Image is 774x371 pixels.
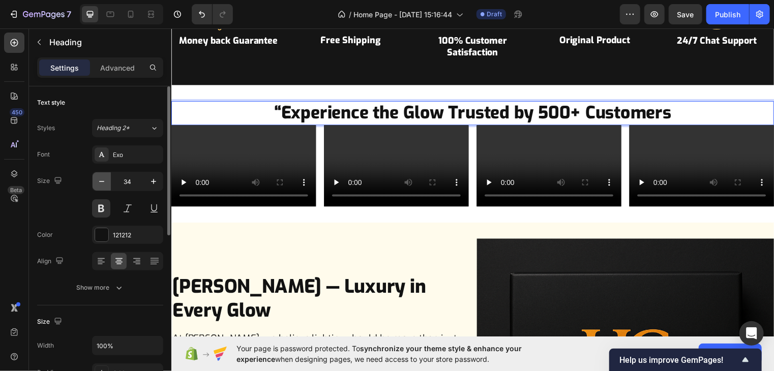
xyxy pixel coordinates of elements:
[739,321,764,346] div: Open Intercom Messenger
[8,186,24,194] div: Beta
[50,63,79,73] p: Settings
[37,174,64,188] div: Size
[677,10,694,19] span: Save
[37,230,53,239] div: Color
[706,4,749,24] button: Publish
[192,4,233,24] div: Undo/Redo
[113,231,161,240] div: 121212
[113,150,161,160] div: Exo
[93,336,163,355] input: Auto
[495,6,610,20] h2: 24/7 Chat Support
[37,150,50,159] div: Font
[37,315,64,329] div: Size
[100,63,135,73] p: Advanced
[236,343,561,364] span: Your page is password protected. To when designing pages, we need access to your store password.
[37,255,66,268] div: Align
[619,355,739,365] span: Help us improve GemPages!
[349,9,351,20] span: /
[4,4,76,24] button: 7
[669,4,702,24] button: Save
[236,344,522,363] span: synchronize your theme style & enhance your experience
[699,344,762,364] button: Allow access
[37,123,55,133] div: Styles
[37,279,163,297] button: Show more
[77,283,124,293] div: Show more
[49,36,159,48] p: Heading
[92,119,163,137] button: Heading 2*
[37,341,54,350] div: Width
[1,75,609,97] p: “Experience the Glow Trusted by 500+ Customers
[487,10,502,19] span: Draft
[97,123,130,133] span: Heading 2*
[464,98,610,180] video: Video
[155,98,301,180] video: Video
[619,354,752,366] button: Show survey - Help us improve GemPages!
[67,8,71,20] p: 7
[10,108,24,116] div: 450
[353,9,452,20] span: Home Page - [DATE] 15:16:44
[309,98,456,180] video: Video
[171,28,774,337] iframe: Design area
[715,9,740,20] div: Publish
[37,98,65,107] div: Text style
